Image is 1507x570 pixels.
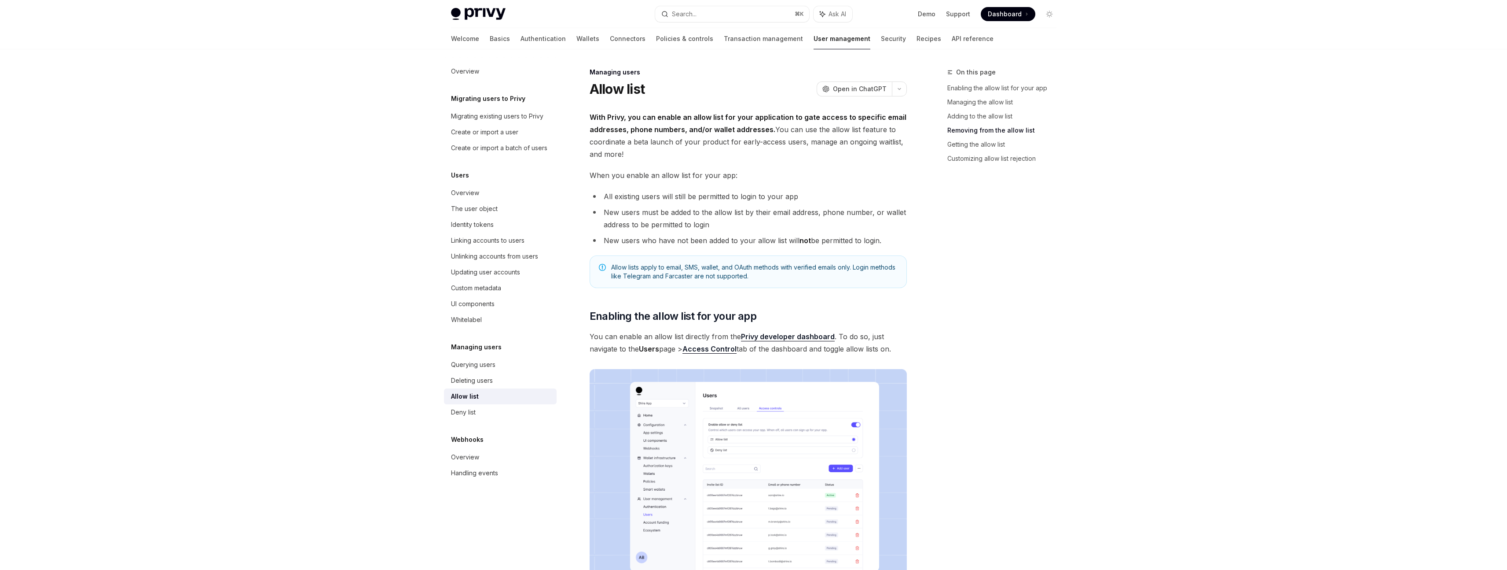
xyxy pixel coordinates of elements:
[947,95,1063,109] a: Managing the allow list
[724,28,803,49] a: Transaction management
[444,404,557,420] a: Deny list
[451,267,520,278] div: Updating user accounts
[444,264,557,280] a: Updating user accounts
[741,332,835,341] a: Privy developer dashboard
[444,465,557,481] a: Handling events
[444,373,557,389] a: Deleting users
[444,248,557,264] a: Unlinking accounts from users
[444,201,557,217] a: The user object
[610,28,645,49] a: Connectors
[444,124,557,140] a: Create or import a user
[655,6,809,22] button: Search...⌘K
[444,233,557,248] a: Linking accounts to users
[814,6,852,22] button: Ask AI
[444,312,557,328] a: Whitelabel
[590,330,907,355] span: You can enable an allow list directly from the . To do so, just navigate to the page > tab of the...
[451,111,543,122] div: Migrating existing users to Privy
[451,283,501,293] div: Custom metadata
[590,190,907,203] li: All existing users will still be permitted to login to your app
[451,93,525,104] h5: Migrating users to Privy
[946,10,970,19] a: Support
[451,235,524,246] div: Linking accounts to users
[817,81,892,96] button: Open in ChatGPT
[451,468,498,478] div: Handling events
[451,407,476,418] div: Deny list
[947,81,1063,95] a: Enabling the allow list for your app
[952,28,994,49] a: API reference
[444,185,557,201] a: Overview
[799,236,811,245] strong: not
[444,108,557,124] a: Migrating existing users to Privy
[451,452,479,463] div: Overview
[881,28,906,49] a: Security
[451,28,479,49] a: Welcome
[444,63,557,79] a: Overview
[490,28,510,49] a: Basics
[981,7,1035,21] a: Dashboard
[451,299,495,309] div: UI components
[814,28,870,49] a: User management
[444,217,557,233] a: Identity tokens
[451,342,502,352] h5: Managing users
[444,449,557,465] a: Overview
[795,11,804,18] span: ⌘ K
[656,28,713,49] a: Policies & controls
[829,10,846,19] span: Ask AI
[444,389,557,404] a: Allow list
[451,251,538,262] div: Unlinking accounts from users
[451,170,469,181] h5: Users
[576,28,599,49] a: Wallets
[451,188,479,198] div: Overview
[521,28,566,49] a: Authentication
[451,143,547,153] div: Create or import a batch of users
[451,315,482,325] div: Whitelabel
[639,344,659,353] strong: Users
[956,67,996,78] span: On this page
[451,8,506,20] img: light logo
[451,127,518,137] div: Create or import a user
[451,434,484,445] h5: Webhooks
[590,68,907,77] div: Managing users
[918,10,935,19] a: Demo
[1042,7,1056,21] button: Toggle dark mode
[599,264,606,271] svg: Note
[444,140,557,156] a: Create or import a batch of users
[444,280,557,296] a: Custom metadata
[682,344,737,354] a: Access Control
[444,296,557,312] a: UI components
[590,111,907,160] span: You can use the allow list feature to coordinate a beta launch of your product for early-access u...
[590,206,907,231] li: New users must be added to the allow list by their email address, phone number, or wallet address...
[451,359,495,370] div: Querying users
[590,113,906,134] strong: With Privy, you can enable an allow list for your application to gate access to specific email ad...
[833,85,887,93] span: Open in ChatGPT
[947,109,1063,123] a: Adding to the allow list
[590,234,907,247] li: New users who have not been added to your allow list will be permitted to login.
[947,123,1063,137] a: Removing from the allow list
[947,137,1063,152] a: Getting the allow list
[451,375,493,386] div: Deleting users
[451,66,479,77] div: Overview
[611,263,898,281] span: Allow lists apply to email, SMS, wallet, and OAuth methods with verified emails only. Login metho...
[590,169,907,181] span: When you enable an allow list for your app:
[947,152,1063,166] a: Customizing allow list rejection
[672,9,697,19] div: Search...
[917,28,941,49] a: Recipes
[590,81,645,97] h1: Allow list
[451,219,494,230] div: Identity tokens
[444,357,557,373] a: Querying users
[451,204,498,214] div: The user object
[988,10,1022,19] span: Dashboard
[451,391,479,402] div: Allow list
[590,309,756,323] span: Enabling the allow list for your app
